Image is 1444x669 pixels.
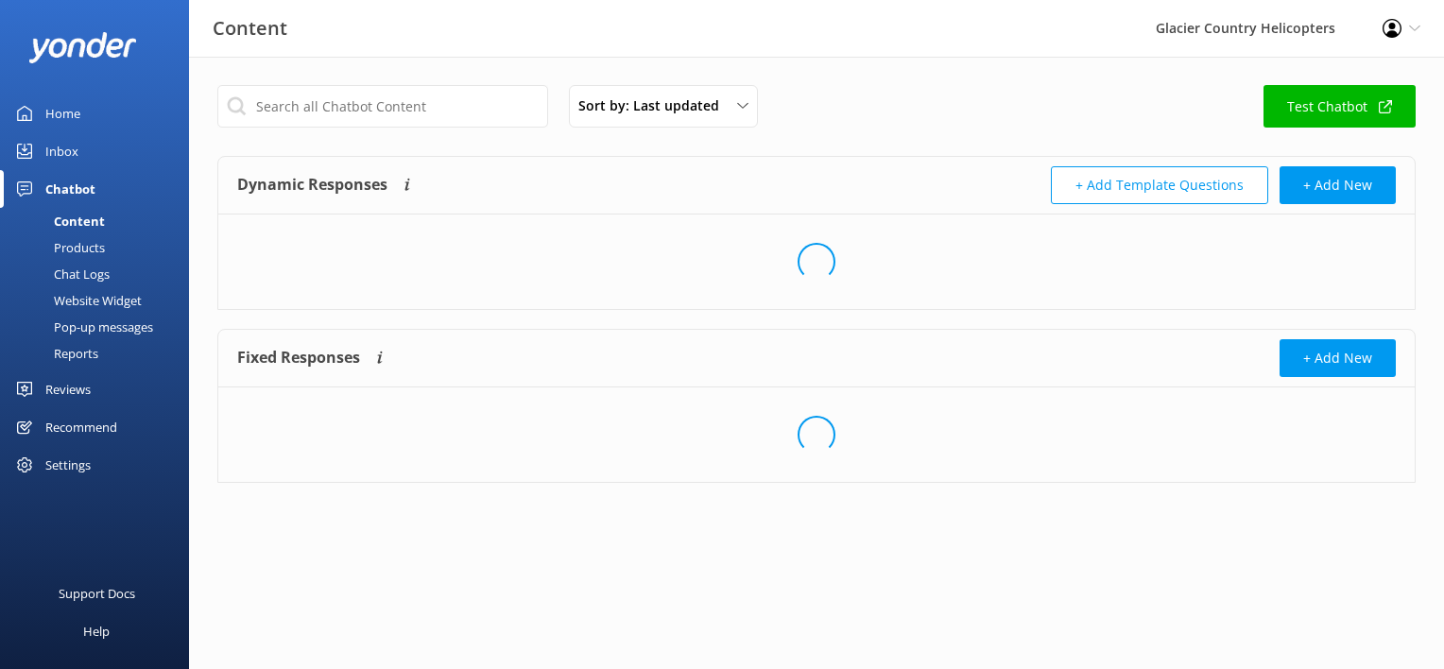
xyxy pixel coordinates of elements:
div: Settings [45,446,91,484]
a: Test Chatbot [1263,85,1416,128]
div: Chatbot [45,170,95,208]
div: Help [83,612,110,650]
input: Search all Chatbot Content [217,85,548,128]
div: Recommend [45,408,117,446]
div: Home [45,94,80,132]
span: Sort by: Last updated [578,95,731,116]
a: Products [11,234,189,261]
div: Reviews [45,370,91,408]
div: Content [11,208,105,234]
button: + Add New [1280,166,1396,204]
div: Support Docs [59,575,135,612]
div: Products [11,234,105,261]
h4: Dynamic Responses [237,166,387,204]
button: + Add Template Questions [1051,166,1268,204]
div: Inbox [45,132,78,170]
div: Chat Logs [11,261,110,287]
a: Chat Logs [11,261,189,287]
h4: Fixed Responses [237,339,360,377]
h3: Content [213,13,287,43]
a: Content [11,208,189,234]
a: Website Widget [11,287,189,314]
img: yonder-white-logo.png [28,32,137,63]
button: + Add New [1280,339,1396,377]
a: Reports [11,340,189,367]
div: Reports [11,340,98,367]
div: Website Widget [11,287,142,314]
a: Pop-up messages [11,314,189,340]
div: Pop-up messages [11,314,153,340]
